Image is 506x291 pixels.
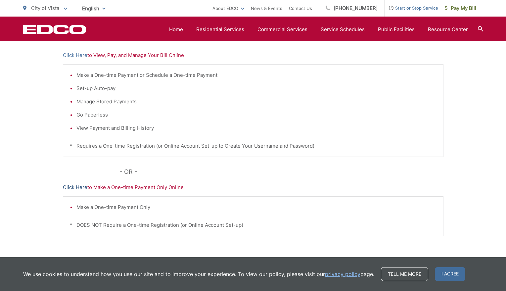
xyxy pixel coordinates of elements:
[23,270,374,278] p: We use cookies to understand how you use our site and to improve your experience. To view our pol...
[70,221,437,229] p: * DOES NOT Require a One-time Registration (or Online Account Set-up)
[77,3,111,14] span: English
[289,4,312,12] a: Contact Us
[76,84,437,92] li: Set-up Auto-pay
[445,4,476,12] span: Pay My Bill
[31,5,59,11] span: City of Vista
[63,51,443,59] p: to View, Pay, and Manage Your Bill Online
[76,98,437,106] li: Manage Stored Payments
[435,267,465,281] span: I agree
[63,183,443,191] p: to Make a One-time Payment Only Online
[76,203,437,211] li: Make a One-time Payment Only
[378,25,415,33] a: Public Facilities
[120,167,443,177] p: - OR -
[169,25,183,33] a: Home
[196,25,244,33] a: Residential Services
[70,142,437,150] p: * Requires a One-time Registration (or Online Account Set-up to Create Your Username and Password)
[63,51,87,59] a: Click Here
[76,71,437,79] li: Make a One-time Payment or Schedule a One-time Payment
[23,25,86,34] a: EDCD logo. Return to the homepage.
[212,4,244,12] a: About EDCO
[76,124,437,132] li: View Payment and Billing History
[63,183,87,191] a: Click Here
[428,25,468,33] a: Resource Center
[321,25,365,33] a: Service Schedules
[381,267,428,281] a: Tell me more
[76,111,437,119] li: Go Paperless
[325,270,360,278] a: privacy policy
[251,4,282,12] a: News & Events
[257,25,307,33] a: Commercial Services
